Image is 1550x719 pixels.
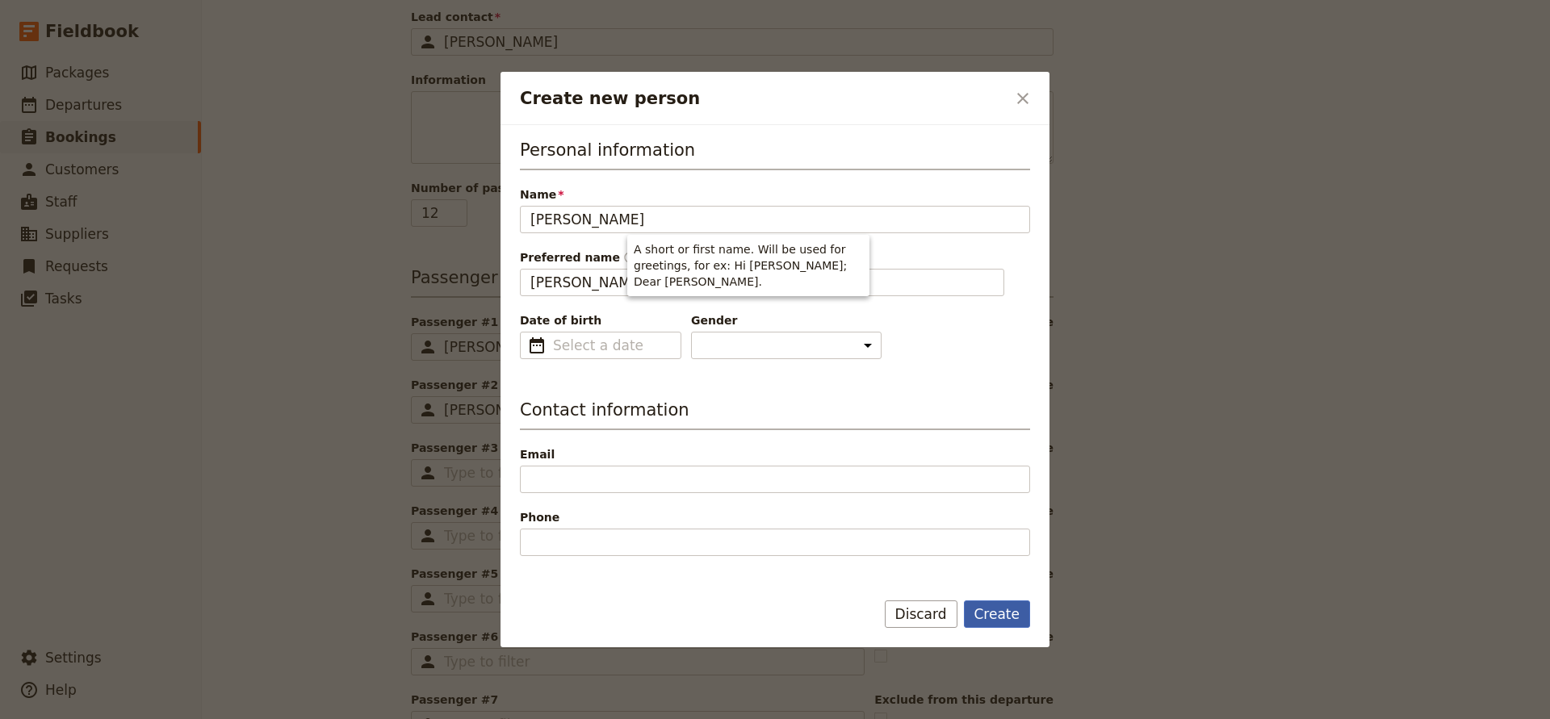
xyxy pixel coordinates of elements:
[520,86,1006,111] h2: Create new person
[627,235,869,296] div: A short or first name. Will be used for greetings, for ex: Hi [PERSON_NAME]; Dear [PERSON_NAME].
[520,509,1030,525] span: Phone
[527,336,547,355] span: ​
[964,600,1031,628] button: Create
[520,249,1030,265] span: Preferred name
[1009,85,1037,112] button: Close dialog
[691,312,882,328] span: Gender
[553,336,671,355] input: Date of birth​
[520,206,1030,233] input: Name
[885,600,957,628] button: Discard
[691,332,882,359] select: Gender
[520,398,1030,430] h3: Contact information
[520,466,1030,493] input: Email
[520,269,1004,296] input: Preferred name​
[520,446,1030,462] span: Email
[520,138,1030,170] h3: Personal information
[520,312,681,328] span: Date of birth
[520,529,1030,556] input: Phone
[520,186,1030,203] span: Name
[623,251,636,264] span: ​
